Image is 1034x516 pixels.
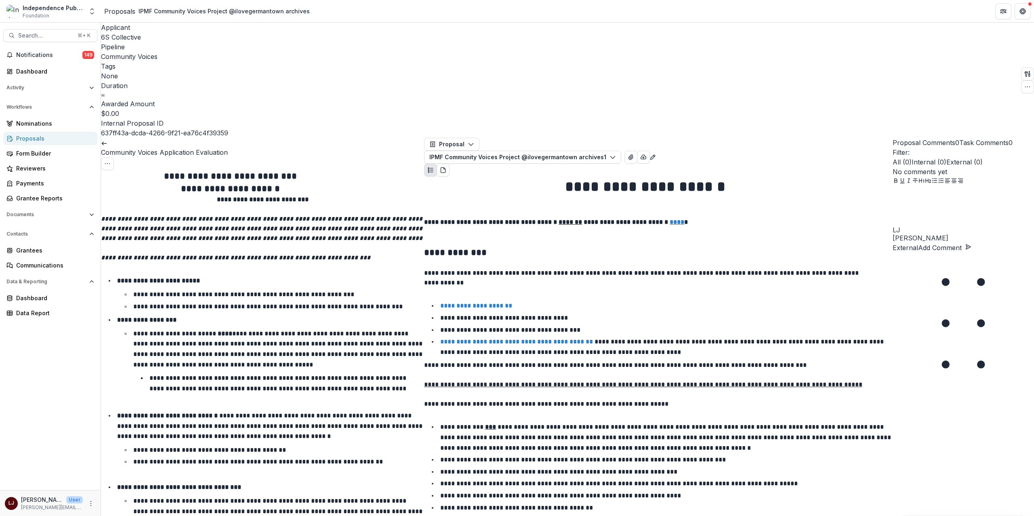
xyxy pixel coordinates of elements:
[3,244,97,257] a: Grantees
[424,138,479,151] button: Proposal
[3,29,97,42] button: Search...
[101,109,119,118] p: $0.00
[3,259,97,272] a: Communications
[931,177,938,186] button: Bullet List
[1015,3,1031,19] button: Get Help
[944,177,951,186] button: Align Left
[101,33,141,41] a: 6S Collective
[938,177,944,186] button: Ordered List
[893,177,899,186] button: Bold
[893,138,959,147] button: Proposal Comments
[893,243,918,253] button: External
[16,67,91,76] div: Dashboard
[101,99,228,109] p: Awarded Amount
[3,306,97,320] a: Data Report
[16,119,91,128] div: Nominations
[76,31,92,40] div: ⌘ + K
[912,177,918,186] button: Strike
[955,139,959,147] span: 0
[3,291,97,305] a: Dashboard
[16,164,91,173] div: Reviewers
[101,157,114,170] button: Options
[1009,139,1013,147] span: 0
[3,192,97,205] a: Grantee Reports
[16,194,91,202] div: Grantee Reports
[995,3,1011,19] button: Partners
[6,231,86,237] span: Contacts
[21,495,63,504] p: [PERSON_NAME]
[101,147,424,157] h3: Community Voices Application Evaluation
[104,5,313,17] nav: breadcrumb
[23,4,83,12] div: Independence Public Media Foundation
[16,309,91,317] div: Data Report
[6,5,19,18] img: Independence Public Media Foundation
[959,138,1013,147] button: Task Comments
[918,243,971,253] button: Add Comment
[918,177,925,186] button: Heading 1
[16,294,91,302] div: Dashboard
[86,499,96,508] button: More
[101,23,228,32] p: Applicant
[437,164,450,177] button: PDF view
[925,177,931,186] button: Heading 2
[649,152,656,161] button: Edit as form
[6,104,86,110] span: Workflows
[6,85,86,91] span: Activity
[3,208,97,221] button: Open Documents
[893,147,1034,157] p: Filter:
[424,151,621,164] button: IPMF Community Voices Project @ilovegermantown archives1
[893,167,1034,177] p: No comments yet
[3,101,97,114] button: Open Workflows
[16,149,91,158] div: Form Builder
[3,162,97,175] a: Reviewers
[101,128,228,138] p: 637ff43a-dcda-4266-9f21-ea76c4f39359
[139,7,310,15] div: IPMF Community Voices Project @ilovegermantown archives
[3,48,97,61] button: Notifications149
[23,12,49,19] span: Foundation
[912,158,946,166] span: Internal ( 0 )
[104,6,135,16] a: Proposals
[3,65,97,78] a: Dashboard
[16,134,91,143] div: Proposals
[86,3,98,19] button: Open entity switcher
[3,177,97,190] a: Payments
[951,177,957,186] button: Align Center
[3,227,97,240] button: Open Contacts
[101,52,158,61] p: Community Voices
[893,233,1034,243] p: [PERSON_NAME]
[16,261,91,270] div: Communications
[893,227,1034,233] div: Lorraine Jabouin
[101,61,228,71] p: Tags
[16,52,82,59] span: Notifications
[101,71,118,81] p: None
[946,158,983,166] span: External ( 0 )
[6,212,86,217] span: Documents
[101,118,228,128] p: Internal Proposal ID
[82,51,94,59] span: 149
[906,177,912,186] button: Italicize
[3,132,97,145] a: Proposals
[957,177,964,186] button: Align Right
[18,32,73,39] span: Search...
[101,42,228,52] p: Pipeline
[8,501,14,506] div: Lorraine Jabouin
[3,81,97,94] button: Open Activity
[101,91,105,99] p: ∞
[66,496,83,503] p: User
[3,117,97,130] a: Nominations
[3,147,97,160] a: Form Builder
[6,279,86,284] span: Data & Reporting
[21,504,83,511] p: [PERSON_NAME][EMAIL_ADDRESS][DOMAIN_NAME]
[101,81,228,91] p: Duration
[893,158,912,166] span: All ( 0 )
[624,151,637,164] button: View Attached Files
[899,177,906,186] button: Underline
[424,164,437,177] button: Plaintext view
[16,246,91,255] div: Grantees
[16,179,91,187] div: Payments
[3,275,97,288] button: Open Data & Reporting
